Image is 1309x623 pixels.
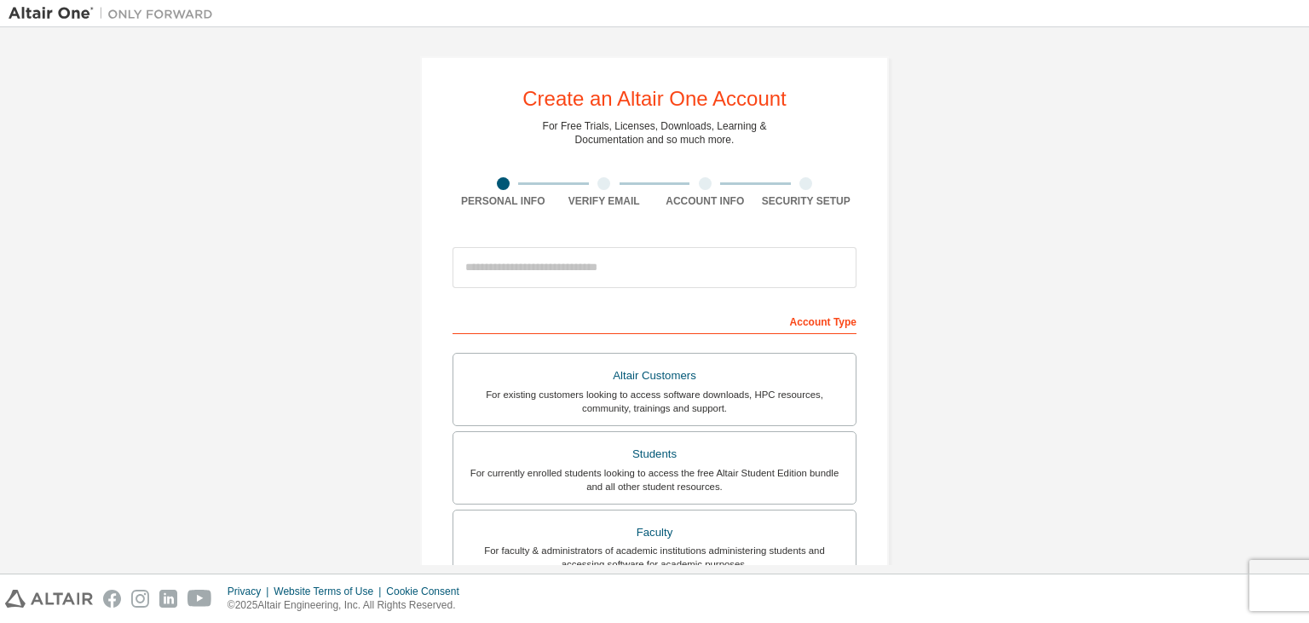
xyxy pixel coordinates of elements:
[453,194,554,208] div: Personal Info
[131,590,149,608] img: instagram.svg
[464,442,845,466] div: Students
[464,544,845,571] div: For faculty & administrators of academic institutions administering students and accessing softwa...
[386,585,469,598] div: Cookie Consent
[228,585,274,598] div: Privacy
[464,466,845,493] div: For currently enrolled students looking to access the free Altair Student Edition bundle and all ...
[453,307,856,334] div: Account Type
[654,194,756,208] div: Account Info
[187,590,212,608] img: youtube.svg
[554,194,655,208] div: Verify Email
[464,388,845,415] div: For existing customers looking to access software downloads, HPC resources, community, trainings ...
[228,598,470,613] p: © 2025 Altair Engineering, Inc. All Rights Reserved.
[5,590,93,608] img: altair_logo.svg
[543,119,767,147] div: For Free Trials, Licenses, Downloads, Learning & Documentation and so much more.
[464,364,845,388] div: Altair Customers
[159,590,177,608] img: linkedin.svg
[9,5,222,22] img: Altair One
[522,89,787,109] div: Create an Altair One Account
[274,585,386,598] div: Website Terms of Use
[464,521,845,545] div: Faculty
[103,590,121,608] img: facebook.svg
[756,194,857,208] div: Security Setup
